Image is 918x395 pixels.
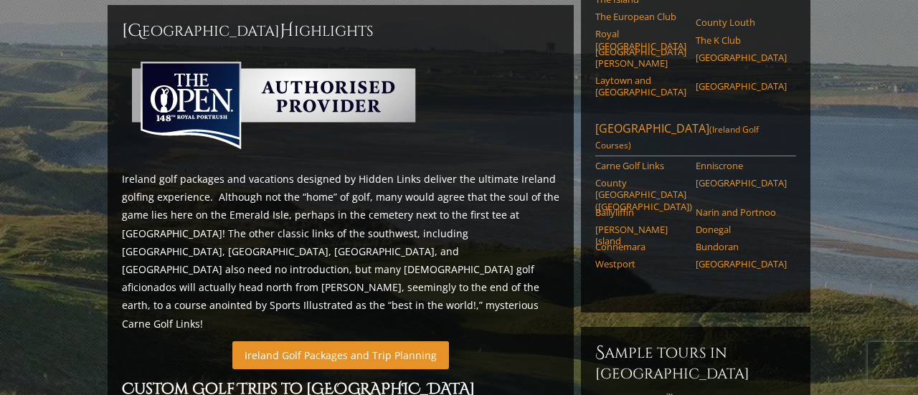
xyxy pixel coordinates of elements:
a: Bundoran [696,241,787,252]
span: (Ireland Golf Courses) [595,123,759,151]
a: Connemara [595,241,686,252]
a: County [GEOGRAPHIC_DATA] ([GEOGRAPHIC_DATA]) [595,177,686,212]
a: [GEOGRAPHIC_DATA] [696,80,787,92]
a: [GEOGRAPHIC_DATA] [696,258,787,270]
a: County Louth [696,16,787,28]
h2: [GEOGRAPHIC_DATA] ighlights [122,19,559,42]
a: [GEOGRAPHIC_DATA] [696,177,787,189]
a: Westport [595,258,686,270]
a: Royal [GEOGRAPHIC_DATA] [595,28,686,52]
a: [PERSON_NAME] Island [595,224,686,247]
a: Enniscrone [696,160,787,171]
a: [GEOGRAPHIC_DATA][PERSON_NAME] [595,46,686,70]
a: Ballyliffin [595,206,686,218]
h6: Sample Tours in [GEOGRAPHIC_DATA] [595,341,796,384]
a: The European Club [595,11,686,22]
a: Narin and Portnoo [696,206,787,218]
p: Ireland golf packages and vacations designed by Hidden Links deliver the ultimate Ireland golfing... [122,170,559,333]
a: Laytown and [GEOGRAPHIC_DATA] [595,75,686,98]
a: [GEOGRAPHIC_DATA] [696,52,787,63]
a: Donegal [696,224,787,235]
span: H [280,19,294,42]
a: Carne Golf Links [595,160,686,171]
a: Ireland Golf Packages and Trip Planning [232,341,449,369]
a: The K Club [696,34,787,46]
a: [GEOGRAPHIC_DATA](Ireland Golf Courses) [595,120,796,156]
